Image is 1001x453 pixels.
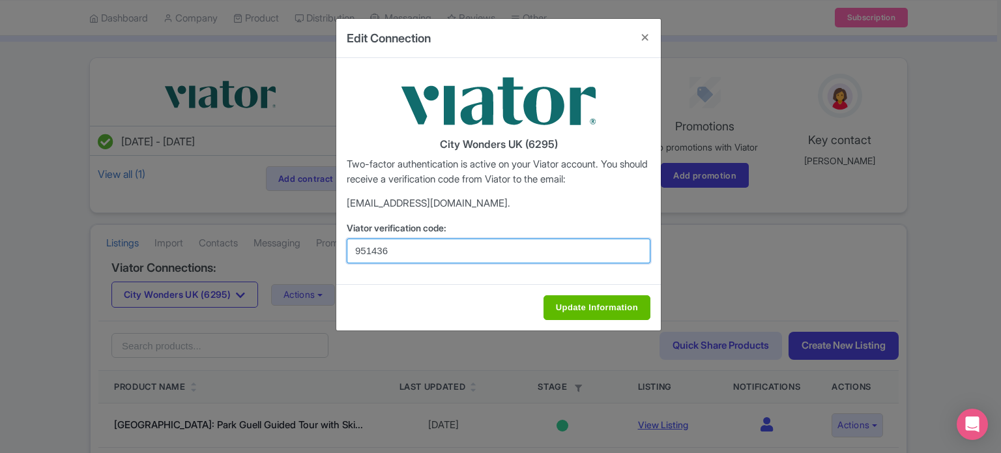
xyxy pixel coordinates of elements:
[401,68,596,134] img: viator-9033d3fb01e0b80761764065a76b653a.png
[347,196,650,211] p: [EMAIL_ADDRESS][DOMAIN_NAME].
[347,222,446,233] span: Viator verification code:
[347,157,650,186] p: Two-factor authentication is active on your Viator account. You should receive a verification cod...
[957,409,988,440] div: Open Intercom Messenger
[347,139,650,151] h4: City Wonders UK (6295)
[630,19,661,56] button: Close
[544,295,650,320] input: Update Information
[347,29,431,47] h4: Edit Connection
